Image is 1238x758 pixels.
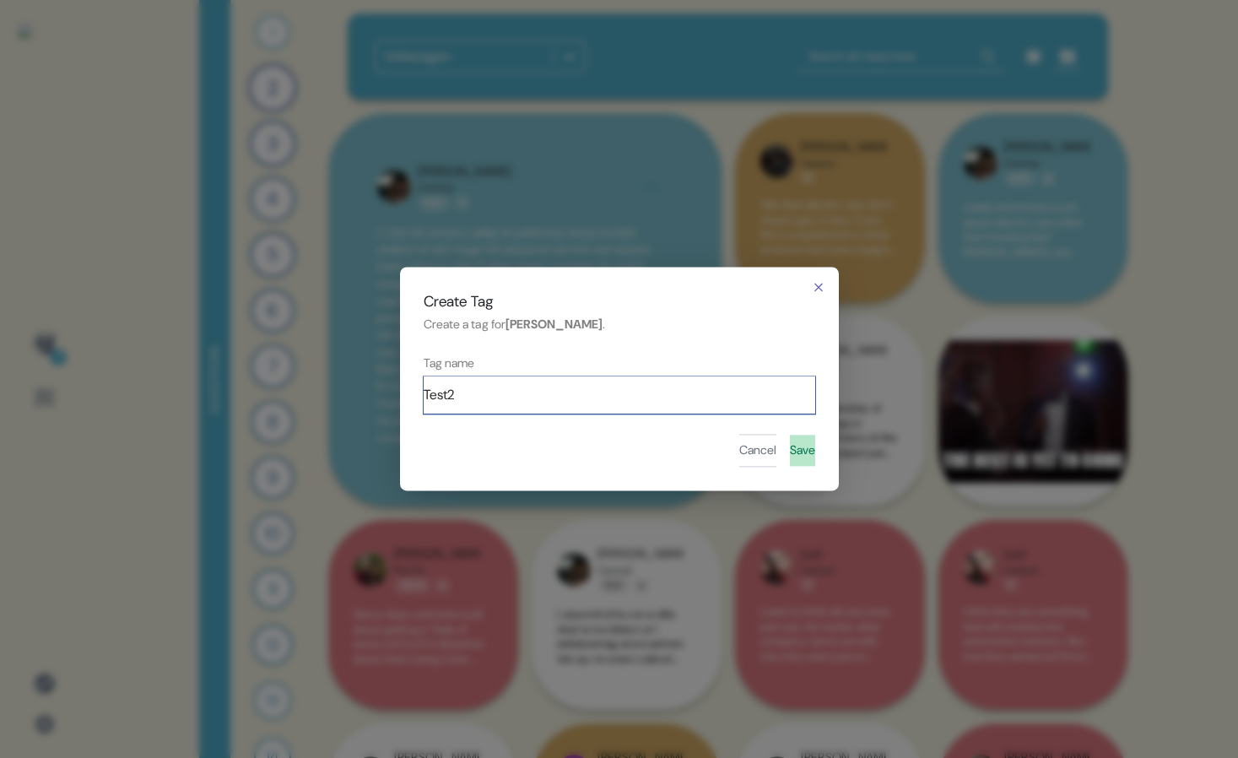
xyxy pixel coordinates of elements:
p: Create a tag for . [424,317,815,335]
strong: [PERSON_NAME] [505,317,603,333]
button: Cancel [739,434,776,468]
h2: Create Tag [424,290,815,312]
button: Save [790,435,815,467]
input: e.g., VIP, Big Spender [424,376,815,414]
p: Tag name [424,355,815,373]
